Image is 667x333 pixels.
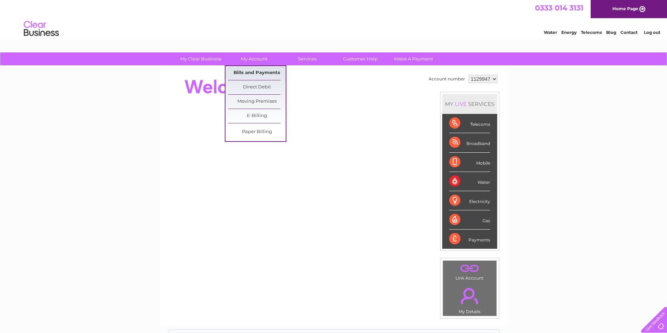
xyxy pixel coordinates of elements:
[445,262,495,275] a: .
[449,210,490,230] div: Gas
[23,18,59,39] img: logo.png
[228,125,286,139] a: Paper Billing
[453,101,468,107] div: LIVE
[620,30,638,35] a: Contact
[449,191,490,210] div: Electricity
[442,94,497,114] div: MY SERVICES
[228,109,286,123] a: E-Billing
[443,260,497,282] td: Link Account
[606,30,616,35] a: Blog
[581,30,602,35] a: Telecoms
[644,30,660,35] a: Log out
[443,282,497,316] td: My Details
[278,52,336,65] a: Services
[445,284,495,308] a: .
[385,52,443,65] a: Make A Payment
[449,114,490,133] div: Telecoms
[172,52,230,65] a: My Clear Business
[228,80,286,94] a: Direct Debit
[449,230,490,248] div: Payments
[449,133,490,152] div: Broadband
[228,66,286,80] a: Bills and Payments
[427,73,467,85] td: Account number
[449,153,490,172] div: Mobile
[544,30,557,35] a: Water
[225,52,283,65] a: My Account
[449,172,490,191] div: Water
[332,52,389,65] a: Customer Help
[561,30,577,35] a: Energy
[535,3,583,12] a: 0333 014 3131
[168,4,499,34] div: Clear Business is a trading name of Verastar Limited (registered in [GEOGRAPHIC_DATA] No. 3667643...
[228,95,286,109] a: Moving Premises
